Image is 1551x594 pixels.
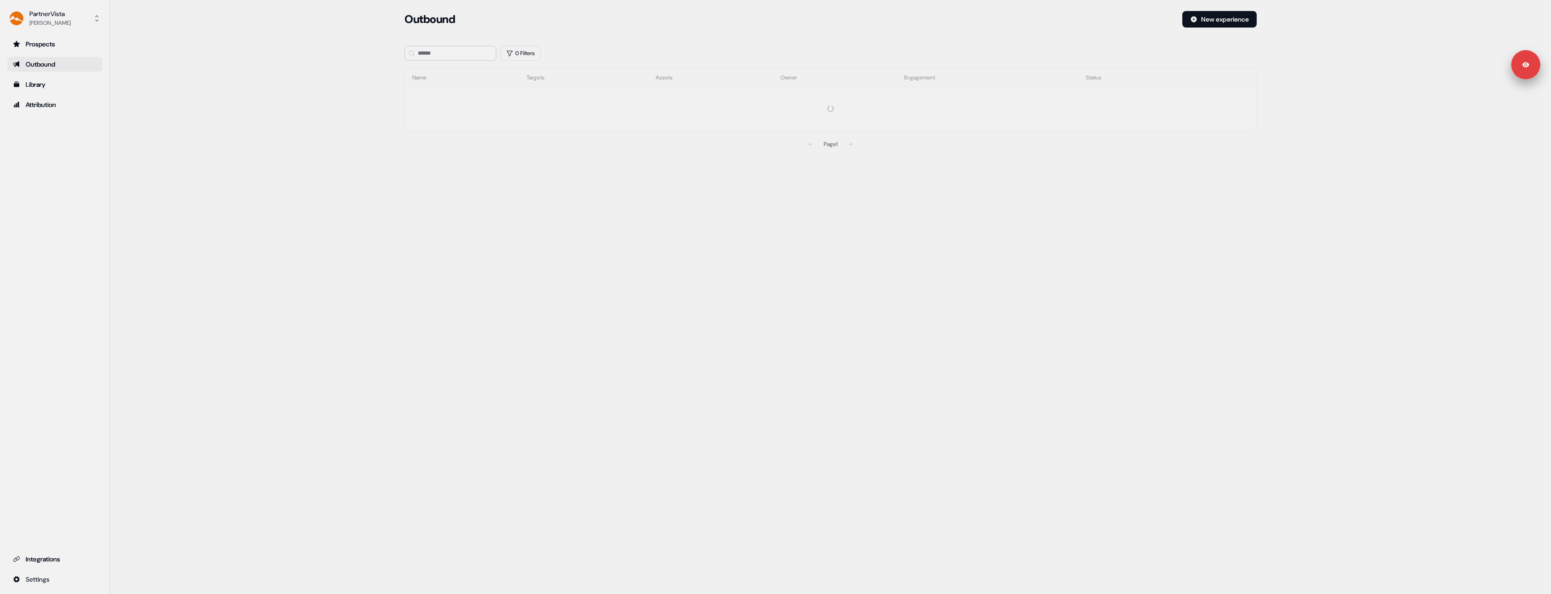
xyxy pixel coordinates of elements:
[7,97,102,112] a: Go to attribution
[13,555,97,564] div: Integrations
[13,60,97,69] div: Outbound
[500,46,541,61] button: 0 Filters
[13,80,97,89] div: Library
[13,39,97,49] div: Prospects
[7,572,102,587] a: Go to integrations
[7,7,102,29] button: PartnerVista[PERSON_NAME]
[29,9,71,18] div: PartnerVista
[29,18,71,28] div: [PERSON_NAME]
[1182,11,1257,28] button: New experience
[13,575,97,584] div: Settings
[7,552,102,566] a: Go to integrations
[7,77,102,92] a: Go to templates
[7,37,102,51] a: Go to prospects
[13,100,97,109] div: Attribution
[405,12,455,26] h3: Outbound
[7,57,102,72] a: Go to outbound experience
